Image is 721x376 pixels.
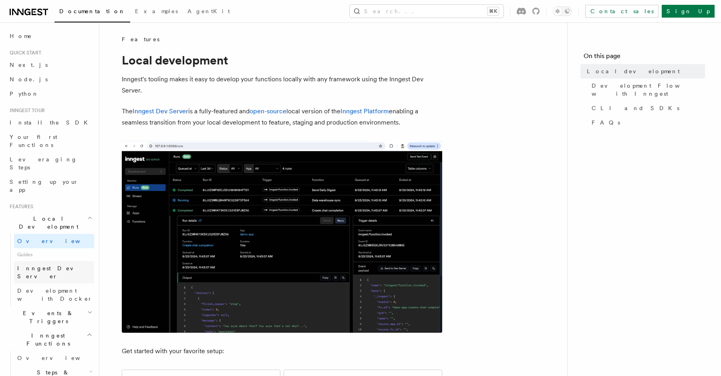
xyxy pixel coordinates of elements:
a: Overview [14,351,94,365]
a: Overview [14,234,94,248]
button: Inngest Functions [6,328,94,351]
span: Setting up your app [10,179,79,193]
p: Inngest's tooling makes it easy to develop your functions locally with any framework using the In... [122,74,442,96]
a: CLI and SDKs [588,101,705,115]
span: Install the SDK [10,119,93,126]
img: The Inngest Dev Server on the Functions page [122,141,442,333]
span: Your first Functions [10,134,57,148]
h4: On this page [584,51,705,64]
span: Node.js [10,76,48,82]
a: Inngest Dev Server [14,261,94,284]
a: AgentKit [183,2,235,22]
a: Leveraging Steps [6,152,94,175]
p: Get started with your favorite setup: [122,346,442,357]
div: Local Development [6,234,94,306]
h1: Local development [122,53,442,67]
span: Home [10,32,32,40]
span: Quick start [6,50,41,56]
a: Next.js [6,58,94,72]
span: FAQs [592,119,620,127]
span: Features [6,203,33,210]
a: Setting up your app [6,175,94,197]
a: Home [6,29,94,43]
span: Features [122,35,159,43]
a: open-source [250,107,286,115]
a: FAQs [588,115,705,130]
a: Examples [130,2,183,22]
span: Development with Docker [17,288,93,302]
kbd: ⌘K [487,7,499,15]
a: Contact sales [585,5,659,18]
a: Local development [584,64,705,78]
span: Development Flow with Inngest [592,82,705,98]
button: Events & Triggers [6,306,94,328]
button: Toggle dark mode [553,6,572,16]
span: Events & Triggers [6,309,87,325]
button: Local Development [6,211,94,234]
span: Inngest Dev Server [17,265,86,279]
span: Leveraging Steps [10,156,77,171]
a: Documentation [54,2,130,22]
span: Local development [587,67,680,75]
a: Python [6,86,94,101]
a: Inngest Platform [340,107,389,115]
a: Your first Functions [6,130,94,152]
a: Install the SDK [6,115,94,130]
span: CLI and SDKs [592,104,679,112]
span: Next.js [10,62,48,68]
button: Search...⌘K [350,5,503,18]
a: Node.js [6,72,94,86]
span: Guides [14,248,94,261]
span: Local Development [6,215,87,231]
a: Inngest Dev Server [133,107,188,115]
p: The is a fully-featured and local version of the enabling a seamless transition from your local d... [122,106,442,128]
span: Overview [17,238,100,244]
span: Inngest tour [6,107,45,114]
span: Documentation [59,8,125,14]
span: Python [10,90,39,97]
span: Examples [135,8,178,14]
span: Inngest Functions [6,332,87,348]
a: Sign Up [662,5,715,18]
span: Overview [17,355,100,361]
span: AgentKit [187,8,230,14]
a: Development Flow with Inngest [588,78,705,101]
a: Development with Docker [14,284,94,306]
